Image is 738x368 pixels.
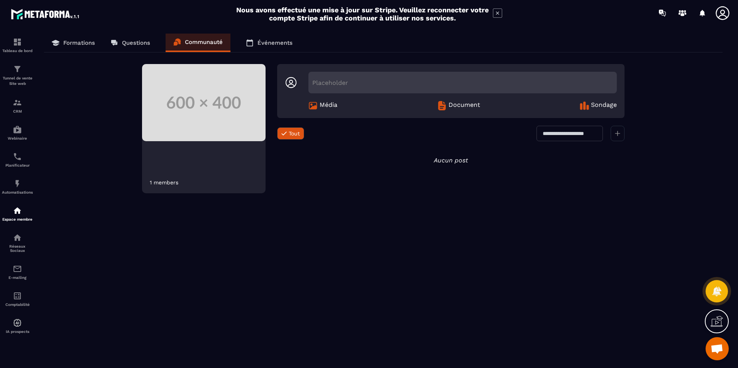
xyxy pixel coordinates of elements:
a: automationsautomationsEspace membre [2,200,33,227]
p: E-mailing [2,275,33,280]
p: Webinaire [2,136,33,140]
img: logo [11,7,80,21]
img: automations [13,318,22,327]
img: social-network [13,233,22,242]
p: IA prospects [2,329,33,334]
a: Événements [238,34,300,52]
div: Ouvrir le chat [706,337,729,360]
a: automationsautomationsAutomatisations [2,173,33,200]
img: formation [13,37,22,47]
a: formationformationTunnel de vente Site web [2,59,33,92]
p: Comptabilité [2,302,33,307]
a: Questions [103,34,158,52]
img: scheduler [13,152,22,161]
p: Tunnel de vente Site web [2,76,33,86]
p: Espace membre [2,217,33,221]
a: formationformationCRM [2,92,33,119]
h2: Nous avons effectué une mise à jour sur Stripe. Veuillez reconnecter votre compte Stripe afin de ... [236,6,489,22]
div: 1 members [150,179,178,186]
span: Sondage [591,101,617,110]
p: Communauté [185,39,223,46]
a: Communauté [166,34,230,52]
p: Planificateur [2,163,33,167]
p: Tableau de bord [2,49,33,53]
img: formation [13,98,22,107]
a: schedulerschedulerPlanificateur [2,146,33,173]
p: Automatisations [2,190,33,194]
a: social-networksocial-networkRéseaux Sociaux [2,227,33,258]
img: email [13,264,22,273]
a: Formations [44,34,103,52]
p: Événements [257,39,293,46]
div: Placeholder [308,72,617,93]
img: accountant [13,291,22,300]
img: Community background [142,64,266,141]
a: accountantaccountantComptabilité [2,285,33,312]
span: Document [449,101,480,110]
a: emailemailE-mailing [2,258,33,285]
p: Formations [63,39,95,46]
img: automations [13,206,22,215]
a: formationformationTableau de bord [2,32,33,59]
i: Aucun post [434,157,468,164]
p: CRM [2,109,33,113]
span: Tout [289,130,300,137]
span: Média [320,101,337,110]
a: automationsautomationsWebinaire [2,119,33,146]
img: formation [13,64,22,74]
p: Questions [122,39,150,46]
img: automations [13,125,22,134]
p: Réseaux Sociaux [2,244,33,253]
img: automations [13,179,22,188]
